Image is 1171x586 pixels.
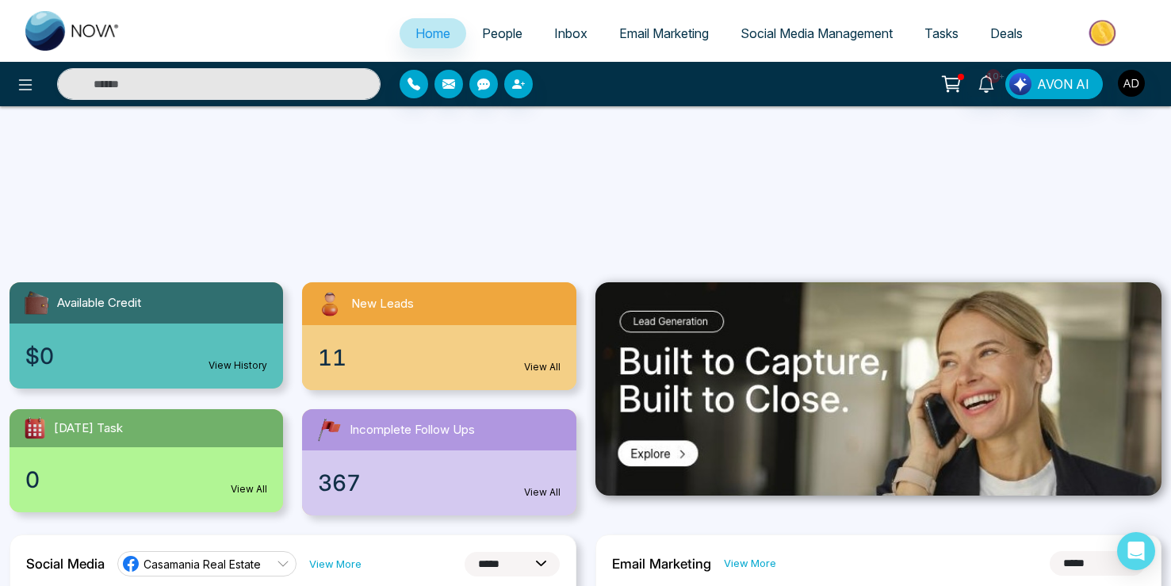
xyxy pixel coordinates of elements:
img: Market-place.gif [1047,15,1161,51]
span: $0 [25,339,54,373]
span: Email Marketing [619,25,709,41]
a: Incomplete Follow Ups367View All [293,409,585,515]
span: 367 [318,466,361,500]
img: Nova CRM Logo [25,11,121,51]
img: todayTask.svg [22,416,48,441]
a: Home [400,18,466,48]
span: Incomplete Follow Ups [350,421,475,439]
span: New Leads [351,295,414,313]
a: View History [209,358,267,373]
img: newLeads.svg [315,289,345,319]
img: availableCredit.svg [22,289,51,317]
a: Inbox [538,18,603,48]
a: Social Media Management [725,18,909,48]
span: Social Media Management [740,25,893,41]
span: 11 [318,341,346,374]
span: Inbox [554,25,587,41]
img: followUps.svg [315,416,343,444]
span: [DATE] Task [54,419,123,438]
span: Deals [990,25,1023,41]
span: Home [415,25,450,41]
div: Open Intercom Messenger [1117,532,1155,570]
a: View All [231,482,267,496]
a: 10+ [967,69,1005,97]
a: View All [524,485,561,500]
h2: Email Marketing [612,556,711,572]
img: Lead Flow [1009,73,1031,95]
a: Email Marketing [603,18,725,48]
span: People [482,25,522,41]
span: Casamania Real Estate [144,557,261,572]
a: Deals [974,18,1039,48]
span: 0 [25,463,40,496]
h2: Social Media [26,556,105,572]
img: User Avatar [1118,70,1145,97]
button: AVON AI [1005,69,1103,99]
a: New Leads11View All [293,282,585,390]
img: . [595,282,1161,496]
a: View More [309,557,362,572]
a: View More [724,556,776,571]
span: Available Credit [57,294,141,312]
span: Tasks [924,25,959,41]
a: People [466,18,538,48]
a: View All [524,360,561,374]
span: AVON AI [1037,75,1089,94]
a: Tasks [909,18,974,48]
span: 10+ [986,69,1001,83]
